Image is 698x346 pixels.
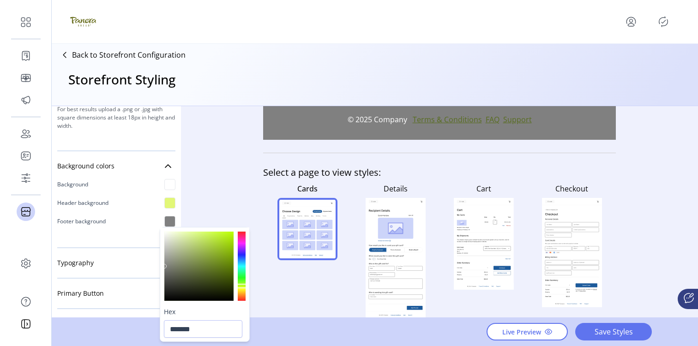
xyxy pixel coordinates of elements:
[555,179,588,198] p: Checkout
[57,157,175,175] a: Background colors
[297,179,318,198] p: Cards
[413,114,486,125] a: Terms & Conditions
[487,323,568,340] button: Live Preview
[160,307,249,316] label: Hex
[503,114,532,125] a: Support
[57,260,94,266] span: Typography
[70,9,96,35] img: logo
[57,217,106,226] p: Footer background
[57,315,175,333] a: Secondary Button
[263,166,616,179] h4: Select a page to view styles:
[57,101,175,134] p: For best results upload a .png or .jpg with square dimensions at least 18px in height and width.
[348,114,413,125] p: © 2025 Company
[57,163,114,169] span: Background colors
[57,284,175,303] a: Primary Button
[656,14,671,29] button: Publisher Panel
[57,180,88,189] p: Background
[476,179,491,198] p: Cart
[57,254,175,272] a: Typography
[587,326,640,337] span: Save Styles
[57,199,108,207] p: Header background
[72,49,186,60] p: Back to Storefront Configuration
[68,70,175,89] h3: Storefront Styling
[486,114,503,125] a: FAQ
[624,14,638,29] button: menu
[384,179,408,198] p: Details
[57,175,175,242] div: Background colors
[57,290,104,297] span: Primary Button
[502,327,541,337] span: Live Preview
[575,323,652,340] button: Save Styles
